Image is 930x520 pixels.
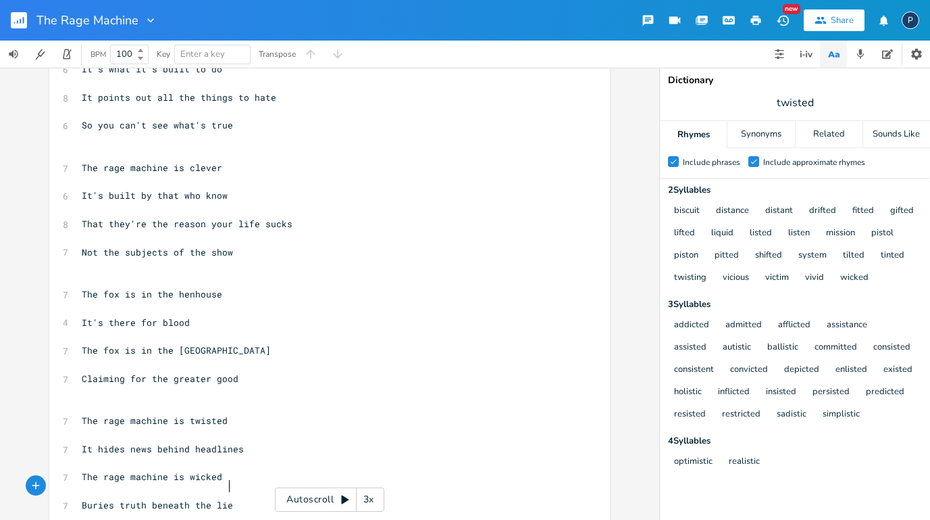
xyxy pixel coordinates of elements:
[766,387,796,398] button: insisted
[82,471,222,483] span: The rage machine is wicked
[843,250,864,262] button: tilted
[718,387,750,398] button: inflicted
[674,364,714,376] button: consistent
[809,206,836,217] button: drifted
[660,121,727,148] div: Rhymes
[902,11,919,29] div: ppsolman
[674,387,702,398] button: holistic
[716,206,749,217] button: distance
[823,409,860,421] button: simplistic
[826,228,855,239] button: mission
[674,228,695,239] button: lifted
[674,250,698,262] button: piston
[788,228,810,239] button: listen
[82,415,228,427] span: The rage machine is twisted
[750,228,772,239] button: listed
[783,4,800,14] div: New
[82,189,228,202] span: It's built by that who know
[784,364,819,376] button: depicted
[82,316,190,329] span: It's there for blood
[873,342,910,354] button: consisted
[767,342,798,354] button: ballistic
[82,91,276,103] span: It points out all the things to hate
[157,50,170,58] div: Key
[812,387,850,398] button: persisted
[275,488,384,512] div: Autoscroll
[91,51,106,58] div: BPM
[82,119,233,131] span: So you can't see what's true
[765,206,793,217] button: distant
[804,9,864,31] button: Share
[723,342,751,354] button: autistic
[835,364,867,376] button: enlisted
[674,320,709,331] button: addicted
[674,342,706,354] button: assisted
[722,409,760,421] button: restricted
[902,5,919,36] button: P
[82,288,222,300] span: The fox is in the henhouse
[725,320,762,331] button: admitted
[827,320,867,331] button: assistance
[674,206,700,217] button: biscuit
[36,14,138,26] span: The Rage Machine
[668,186,922,195] div: 2 Syllable s
[82,443,244,455] span: It hides news behind headlines
[357,488,381,512] div: 3x
[82,218,292,230] span: That they're the reason your life sucks
[180,48,225,60] span: Enter a key
[82,246,233,258] span: Not the subjects of the show
[730,364,768,376] button: convicted
[777,95,814,111] span: twisted
[763,158,865,166] div: Include approximate rhymes
[866,387,904,398] button: predicted
[674,456,713,468] button: optimistic
[883,364,912,376] button: existed
[82,162,222,174] span: The rage machine is clever
[769,8,796,32] button: New
[755,250,782,262] button: shifted
[805,273,824,284] button: vivid
[82,344,271,356] span: The fox is in the [GEOGRAPHIC_DATA]
[840,273,869,284] button: wicked
[863,121,930,148] div: Sounds Like
[798,250,827,262] button: system
[674,273,706,284] button: twisting
[668,300,922,309] div: 3 Syllable s
[815,342,857,354] button: committed
[881,250,904,262] button: tinted
[723,273,749,284] button: vicious
[674,409,706,421] button: resisted
[778,320,810,331] button: afflicted
[727,121,794,148] div: Synonyms
[729,456,760,468] button: realistic
[668,437,922,446] div: 4 Syllable s
[871,228,894,239] button: pistol
[765,273,789,284] button: victim
[82,373,238,385] span: Claiming for the greater good
[259,50,296,58] div: Transpose
[82,63,222,75] span: It's what it's built to do
[777,409,806,421] button: sadistic
[711,228,733,239] button: liquid
[796,121,862,148] div: Related
[831,14,854,26] div: Share
[852,206,874,217] button: fitted
[668,76,922,85] div: Dictionary
[715,250,739,262] button: pitted
[683,158,740,166] div: Include phrases
[82,499,233,511] span: Buries truth beneath the lie
[890,206,914,217] button: gifted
